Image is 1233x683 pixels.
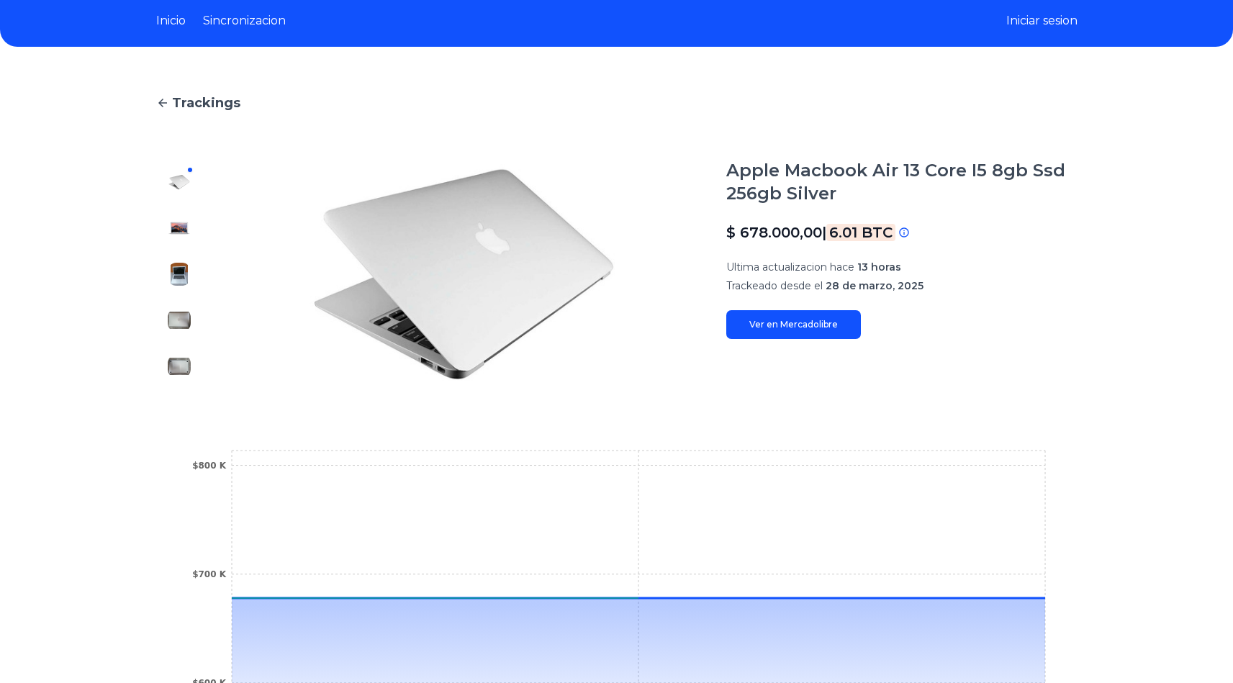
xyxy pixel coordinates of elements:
[826,224,895,241] span: 6.01 BTC
[156,12,186,30] a: Inicio
[192,569,227,579] tspan: $700 K
[726,222,895,243] p: $ 678.000,00 |
[726,261,854,273] span: Ultima actualizacion hace
[168,355,191,378] img: Apple Macbook Air 13 Core I5 8gb Ssd 256gb Silver
[231,159,697,389] img: Apple Macbook Air 13 Core I5 8gb Ssd 256gb Silver
[156,93,1078,113] a: Trackings
[172,93,240,113] span: Trackings
[203,12,286,30] a: Sincronizacion
[1006,12,1078,30] button: Iniciar sesion
[726,310,861,339] a: Ver en Mercadolibre
[726,279,823,292] span: Trackeado desde el
[168,263,191,286] img: Apple Macbook Air 13 Core I5 8gb Ssd 256gb Silver
[826,279,923,292] span: 28 de marzo, 2025
[857,261,901,273] span: 13 horas
[168,217,191,240] img: Apple Macbook Air 13 Core I5 8gb Ssd 256gb Silver
[168,171,191,194] img: Apple Macbook Air 13 Core I5 8gb Ssd 256gb Silver
[168,309,191,332] img: Apple Macbook Air 13 Core I5 8gb Ssd 256gb Silver
[726,159,1078,205] h1: Apple Macbook Air 13 Core I5 8gb Ssd 256gb Silver
[192,461,227,471] tspan: $800 K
